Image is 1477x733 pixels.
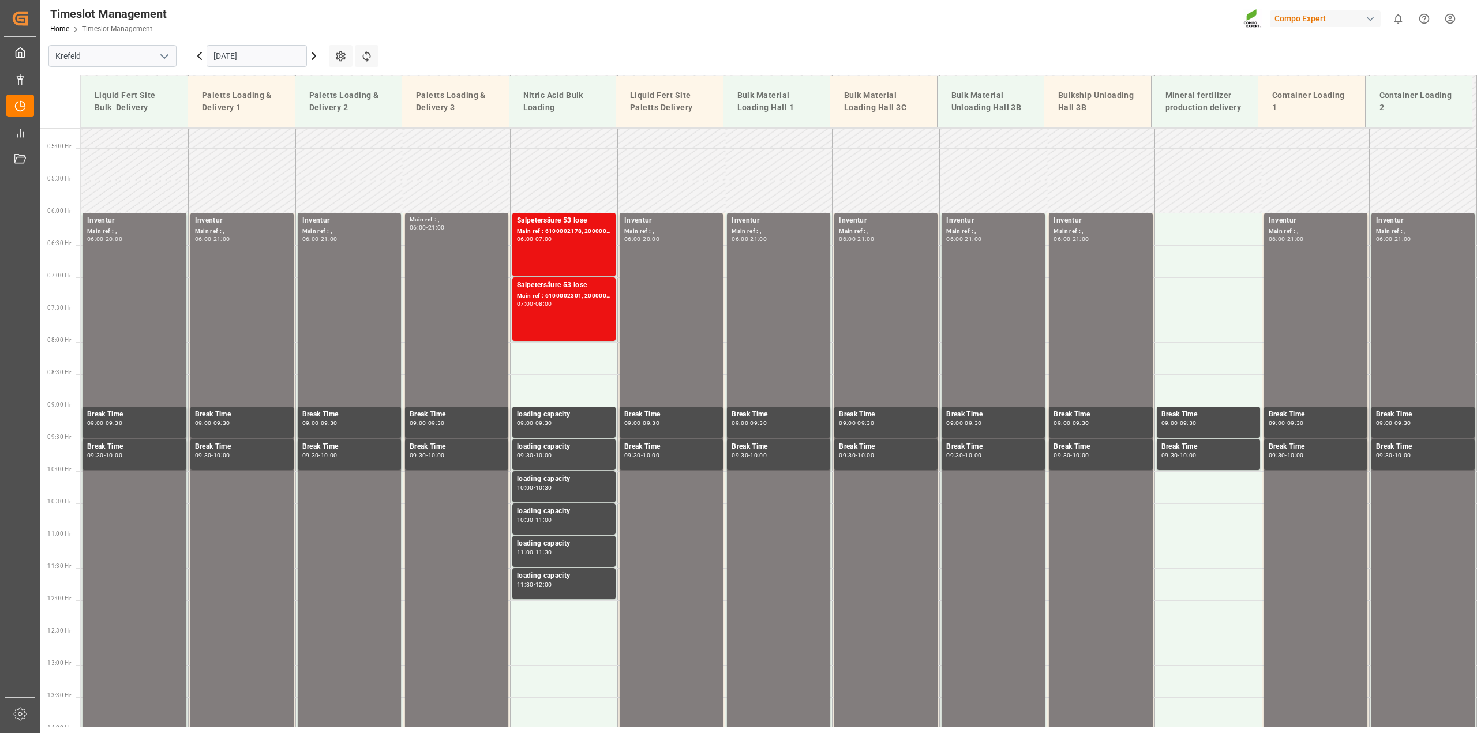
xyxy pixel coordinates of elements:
[534,582,535,587] div: -
[517,409,611,420] div: loading capacity
[517,485,534,490] div: 10:00
[1394,453,1411,458] div: 10:00
[47,143,71,149] span: 05:00 Hr
[1269,453,1285,458] div: 09:30
[534,301,535,306] div: -
[87,453,104,458] div: 09:30
[750,236,767,242] div: 21:00
[302,215,396,227] div: Inventur
[732,420,748,426] div: 09:00
[535,550,552,555] div: 11:30
[1070,453,1072,458] div: -
[946,453,963,458] div: 09:30
[302,453,319,458] div: 09:30
[946,227,1040,236] div: Main ref : ,
[624,409,718,420] div: Break Time
[1411,6,1437,32] button: Help Center
[1269,236,1285,242] div: 06:00
[1161,409,1255,420] div: Break Time
[750,420,767,426] div: 09:30
[426,420,428,426] div: -
[643,420,659,426] div: 09:30
[517,215,611,227] div: Salpetersäure 53 lose
[947,85,1035,118] div: Bulk Material Unloading Hall 3B
[535,453,552,458] div: 10:00
[1268,85,1356,118] div: Container Loading 1
[1054,85,1142,118] div: Bulkship Unloading Hall 3B
[1376,215,1470,227] div: Inventur
[965,420,981,426] div: 09:30
[106,453,122,458] div: 10:00
[857,453,874,458] div: 10:00
[211,453,213,458] div: -
[624,215,718,227] div: Inventur
[517,280,611,291] div: Salpetersäure 53 lose
[1178,453,1179,458] div: -
[410,420,426,426] div: 09:00
[410,215,504,225] div: Main ref : ,
[517,538,611,550] div: loading capacity
[411,85,500,118] div: Paletts Loading & Delivery 3
[1270,7,1385,29] button: Compo Expert
[1054,236,1070,242] div: 06:00
[1070,236,1072,242] div: -
[47,531,71,537] span: 11:00 Hr
[517,420,534,426] div: 09:00
[839,441,933,453] div: Break Time
[1285,236,1287,242] div: -
[732,453,748,458] div: 09:30
[517,517,534,523] div: 10:30
[1393,453,1394,458] div: -
[517,506,611,517] div: loading capacity
[87,227,182,236] div: Main ref : ,
[47,175,71,182] span: 05:30 Hr
[104,236,106,242] div: -
[302,227,396,236] div: Main ref : ,
[624,420,641,426] div: 09:00
[643,453,659,458] div: 10:00
[517,473,611,485] div: loading capacity
[1054,227,1148,236] div: Main ref : ,
[48,45,177,67] input: Type to search/select
[1270,10,1381,27] div: Compo Expert
[1385,6,1411,32] button: show 0 new notifications
[1285,453,1287,458] div: -
[410,441,504,453] div: Break Time
[624,227,718,236] div: Main ref : ,
[856,420,857,426] div: -
[47,595,71,602] span: 12:00 Hr
[302,236,319,242] div: 06:00
[426,453,428,458] div: -
[965,453,981,458] div: 10:00
[104,420,106,426] div: -
[1073,420,1089,426] div: 09:30
[534,517,535,523] div: -
[963,420,965,426] div: -
[1376,227,1470,236] div: Main ref : ,
[1269,409,1363,420] div: Break Time
[517,453,534,458] div: 09:30
[1376,453,1393,458] div: 09:30
[517,550,534,555] div: 11:00
[195,453,212,458] div: 09:30
[1393,420,1394,426] div: -
[197,85,286,118] div: Paletts Loading & Delivery 1
[748,236,750,242] div: -
[428,420,445,426] div: 09:30
[47,272,71,279] span: 07:00 Hr
[643,236,659,242] div: 20:00
[1054,409,1148,420] div: Break Time
[517,582,534,587] div: 11:30
[748,453,750,458] div: -
[1178,420,1179,426] div: -
[1054,420,1070,426] div: 09:00
[534,453,535,458] div: -
[195,227,289,236] div: Main ref : ,
[47,208,71,214] span: 06:00 Hr
[625,85,714,118] div: Liquid Fert Site Paletts Delivery
[302,409,396,420] div: Break Time
[946,236,963,242] div: 06:00
[428,453,445,458] div: 10:00
[50,25,69,33] a: Home
[856,453,857,458] div: -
